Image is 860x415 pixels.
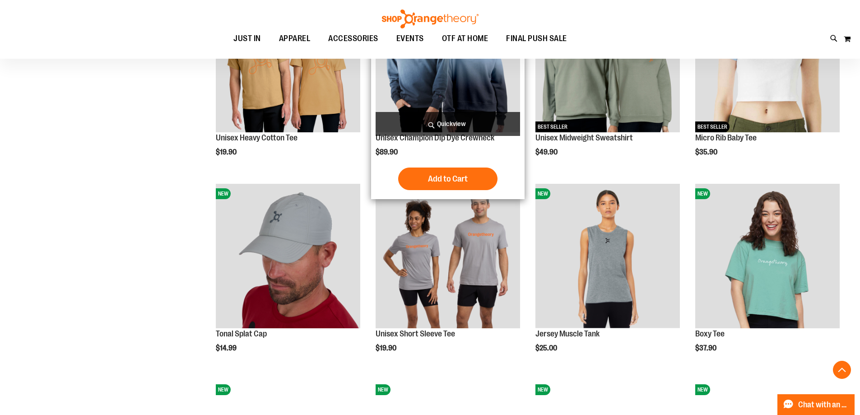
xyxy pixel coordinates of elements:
a: Tonal Splat Cap [216,329,267,338]
img: Jersey Muscle Tank [535,184,680,328]
img: Product image for Grey Tonal Splat Cap [216,184,360,328]
div: product [691,179,844,375]
a: Unisex Short Sleeve TeeNEW [376,184,520,330]
a: Jersey Muscle Tank [535,329,600,338]
span: Add to Cart [428,174,468,184]
span: EVENTS [396,28,424,49]
a: Boxy Tee [695,329,725,338]
a: Unisex Short Sleeve Tee [376,329,455,338]
span: APPAREL [279,28,311,49]
span: $35.90 [695,148,719,156]
a: Product image for Grey Tonal Splat CapNEW [216,184,360,330]
button: Add to Cart [398,168,497,190]
a: Unisex Heavy Cotton Tee [216,133,298,142]
a: Unisex Champion Dip Dye Crewneck [376,133,494,142]
span: OTF AT HOME [442,28,488,49]
span: Chat with an Expert [798,401,849,409]
span: BEST SELLER [535,121,570,132]
a: APPAREL [270,28,320,49]
a: JUST IN [224,28,270,49]
a: Quickview [376,112,520,136]
button: Back To Top [833,361,851,379]
span: $19.90 [376,344,398,352]
a: Jersey Muscle TankNEW [535,184,680,330]
a: Unisex Midweight Sweatshirt [535,133,633,142]
span: $37.90 [695,344,718,352]
span: $49.90 [535,148,559,156]
span: FINAL PUSH SALE [506,28,567,49]
span: ACCESSORIES [328,28,378,49]
span: NEW [695,188,710,199]
span: NEW [535,188,550,199]
img: Unisex Short Sleeve Tee [376,184,520,328]
a: ACCESSORIES [319,28,387,49]
img: Shop Orangetheory [381,9,480,28]
span: $14.99 [216,344,238,352]
span: NEW [695,384,710,395]
button: Chat with an Expert [777,394,855,415]
span: NEW [216,188,231,199]
a: EVENTS [387,28,433,49]
span: $25.00 [535,344,558,352]
span: $19.90 [216,148,238,156]
a: OTF AT HOME [433,28,497,49]
div: product [211,179,365,375]
span: BEST SELLER [695,121,730,132]
span: JUST IN [233,28,261,49]
a: Micro Rib Baby Tee [695,133,757,142]
div: product [371,179,525,375]
a: Boxy TeeNEW [695,184,840,330]
span: NEW [216,384,231,395]
img: Boxy Tee [695,184,840,328]
a: FINAL PUSH SALE [497,28,576,49]
div: product [531,179,684,375]
span: $89.90 [376,148,399,156]
span: NEW [535,384,550,395]
span: NEW [376,384,390,395]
